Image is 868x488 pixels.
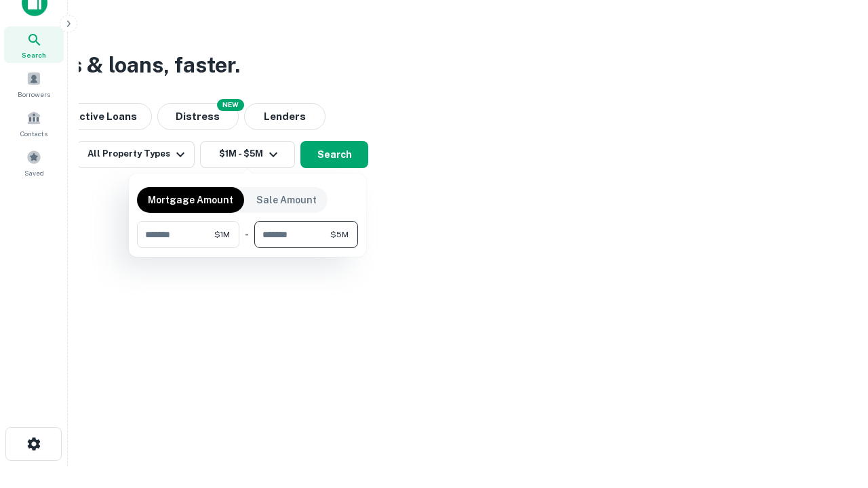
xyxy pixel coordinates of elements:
[256,192,317,207] p: Sale Amount
[148,192,233,207] p: Mortgage Amount
[214,228,230,241] span: $1M
[245,221,249,248] div: -
[800,380,868,445] iframe: Chat Widget
[330,228,349,241] span: $5M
